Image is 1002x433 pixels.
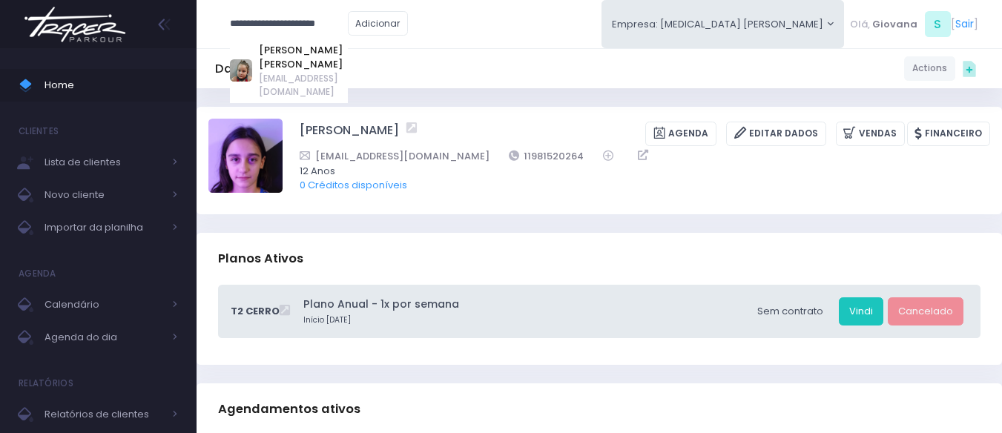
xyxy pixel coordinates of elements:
a: Financeiro [907,122,990,146]
span: Agenda do dia [45,328,163,347]
h3: Agendamentos ativos [218,388,360,430]
span: Giovana [872,17,917,32]
a: Adicionar [348,11,409,36]
a: 11981520264 [509,148,584,164]
span: Lista de clientes [45,153,163,172]
span: Olá, [850,17,870,32]
span: T2 Cerro [231,304,280,319]
a: Actions [904,56,955,81]
img: Beatriz Kolesnik [208,119,283,193]
div: Sem contrato [747,297,834,325]
h4: Agenda [19,259,56,288]
a: [EMAIL_ADDRESS][DOMAIN_NAME] [300,148,490,164]
a: Vendas [836,122,905,146]
span: Relatórios de clientes [45,405,163,424]
small: Início [DATE] [303,314,742,326]
a: [PERSON_NAME] [300,122,399,146]
a: Sair [955,16,974,32]
div: [ ] [844,7,983,41]
a: Agenda [645,122,716,146]
span: Home [45,76,178,95]
span: Novo cliente [45,185,163,205]
h3: Planos Ativos [218,237,303,280]
a: 0 Créditos disponíveis [300,178,407,192]
span: S [925,11,951,37]
span: [EMAIL_ADDRESS][DOMAIN_NAME] [259,72,347,99]
span: 12 Anos [300,164,971,179]
a: [PERSON_NAME] [PERSON_NAME] [259,43,347,72]
a: Editar Dados [726,122,826,146]
span: Calendário [45,295,163,314]
h5: Dashboard [215,62,283,76]
h4: Relatórios [19,368,73,398]
a: Plano Anual - 1x por semana [303,297,742,312]
span: Importar da planilha [45,218,163,237]
a: Vindi [839,297,883,325]
h4: Clientes [19,116,59,146]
